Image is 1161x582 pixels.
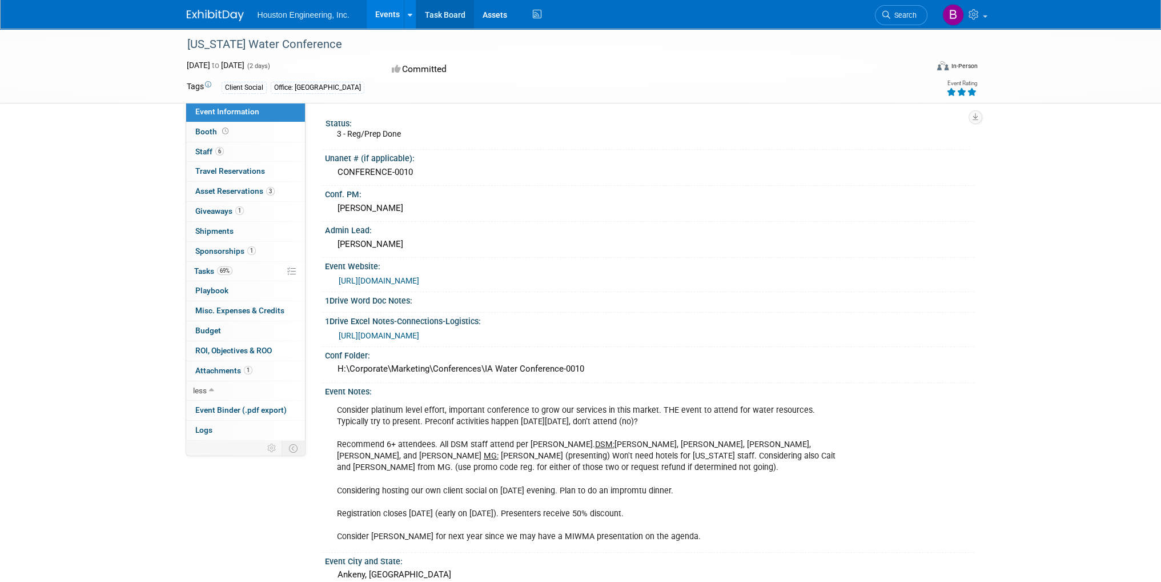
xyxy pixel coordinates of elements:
div: Client Social [222,82,267,94]
div: In-Person [950,62,977,70]
a: Giveaways1 [186,202,305,221]
a: Budget [186,321,305,341]
a: Travel Reservations [186,162,305,181]
div: [US_STATE] Water Conference [183,34,910,55]
div: Office: [GEOGRAPHIC_DATA] [271,82,364,94]
span: Travel Reservations [195,166,265,176]
div: 1Drive Excel Notes-Connections-Logistics: [325,313,975,327]
a: Playbook [186,281,305,301]
div: Status: [326,115,970,129]
span: 1 [247,246,256,255]
span: Sponsorships [195,246,256,256]
a: Shipments [186,222,305,241]
a: Search [875,5,927,25]
a: ROI, Objectives & ROO [186,341,305,361]
span: Logs [195,425,212,434]
div: Event Format [860,59,978,77]
span: Playbook [195,286,228,295]
div: [PERSON_NAME] [334,200,966,217]
span: Search [890,11,917,19]
span: 1 [244,366,252,374]
span: Booth [195,127,231,136]
span: 1 [235,206,244,215]
td: Toggle Event Tabs [282,441,305,456]
u: MG: [484,451,499,461]
a: Tasks69% [186,262,305,281]
span: Misc. Expenses & Credits [195,306,284,315]
span: Asset Reservations [195,186,275,196]
span: [DATE] [DATE] [187,61,244,70]
div: Conf. PM: [325,186,975,200]
span: Houston Engineering, Inc. [258,10,349,19]
div: 1Drive Word Doc Notes: [325,292,975,306]
div: Event Notes: [325,383,975,397]
a: Misc. Expenses & Credits [186,301,305,321]
a: Staff6 [186,142,305,162]
span: Event Information [195,107,259,116]
div: Event Rating [946,81,977,86]
a: Asset Reservations3 [186,182,305,201]
div: Event Website: [325,258,975,272]
img: Format-Inperson.png [937,61,949,70]
div: H:\Corporate\Marketing\Conferences\IA Water Conference-0010 [334,360,966,378]
div: Admin Lead: [325,222,975,236]
span: Attachments [195,366,252,375]
div: [PERSON_NAME] [334,236,966,253]
span: 3 - Reg/Prep Done [337,129,401,138]
div: CONFERENCE-0010 [334,164,966,181]
span: 6 [215,147,224,156]
a: Logs [186,421,305,440]
span: Booth not reserved yet [220,127,231,135]
img: ExhibitDay [187,10,244,21]
span: less [193,386,207,395]
div: Committed [388,59,641,79]
a: Event Information [186,102,305,122]
span: Event Binder (.pdf export) [195,405,287,414]
span: 69% [217,266,232,275]
span: ROI, Objectives & ROO [195,346,272,355]
u: DSM: [595,440,614,449]
a: Sponsorships1 [186,242,305,261]
div: Event City and State: [325,553,975,567]
span: Tasks [194,266,232,276]
td: Tags [187,81,211,94]
span: Shipments [195,226,234,236]
div: Unanet # (if applicable): [325,150,975,164]
span: (2 days) [246,62,270,70]
img: Bret Zimmerman [942,4,964,26]
a: less [186,381,305,401]
div: Conf Folder: [325,347,975,361]
a: Attachments1 [186,361,305,381]
span: Giveaways [195,206,244,216]
span: Staff [195,147,224,156]
td: Personalize Event Tab Strip [262,441,282,456]
a: [URL][DOMAIN_NAME] [339,276,419,285]
div: Consider platinum level effort, important conference to grow our services in this market. THE eve... [329,399,848,548]
a: Event Binder (.pdf export) [186,401,305,420]
span: 3 [266,187,275,196]
span: Budget [195,326,221,335]
a: [URL][DOMAIN_NAME] [339,331,419,340]
a: Booth [186,122,305,142]
span: to [210,61,221,70]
